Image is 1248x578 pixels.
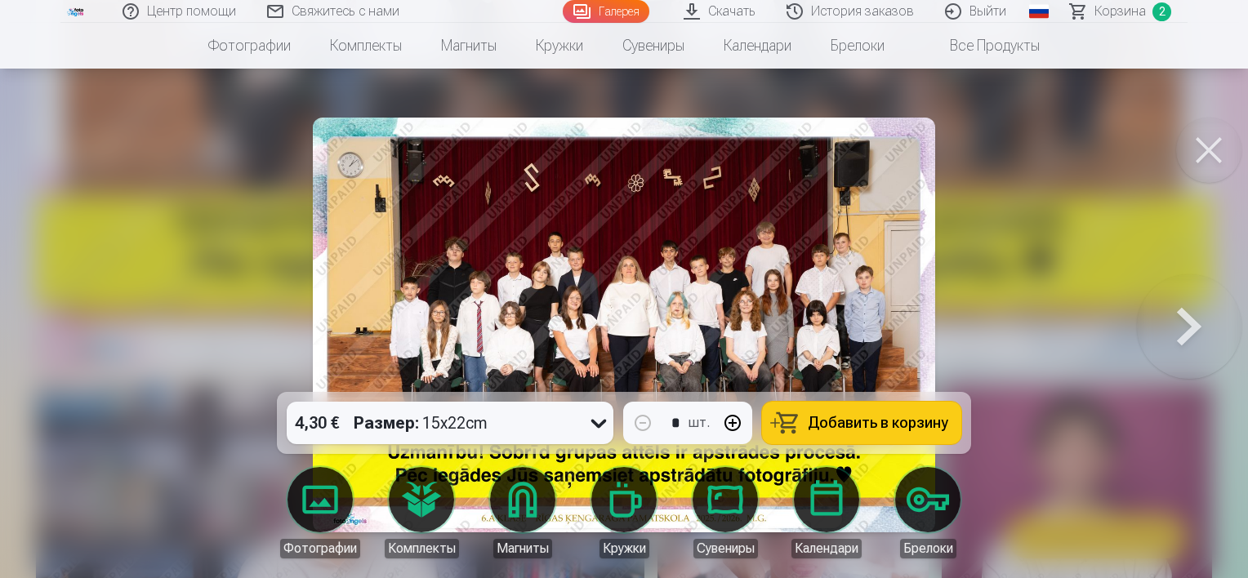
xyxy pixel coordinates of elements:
[781,467,872,558] a: Календари
[704,23,811,69] a: Календари
[900,539,956,558] div: Брелоки
[385,539,459,558] div: Комплекты
[811,23,904,69] a: Брелоки
[274,467,366,558] a: Фотографии
[680,467,771,558] a: Сувениры
[1094,2,1146,21] span: Корзина
[477,467,568,558] a: Магниты
[693,539,758,558] div: Сувениры
[421,23,516,69] a: Магниты
[354,402,488,444] div: 15x22cm
[904,23,1059,69] a: Все продукты
[516,23,603,69] a: Кружки
[603,23,704,69] a: Сувениры
[67,7,85,16] img: /fa1
[762,402,961,444] button: Добавить в корзину
[189,23,310,69] a: Фотографии
[287,402,347,444] div: 4,30 €
[808,416,948,430] span: Добавить в корзину
[354,411,419,434] strong: Размер :
[599,539,649,558] div: Кружки
[791,539,862,558] div: Календари
[493,539,552,558] div: Магниты
[280,539,360,558] div: Фотографии
[578,467,670,558] a: Кружки
[689,413,710,433] div: шт.
[1152,2,1171,21] span: 2
[376,467,467,558] a: Комплекты
[882,467,974,558] a: Брелоки
[310,23,421,69] a: Комплекты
